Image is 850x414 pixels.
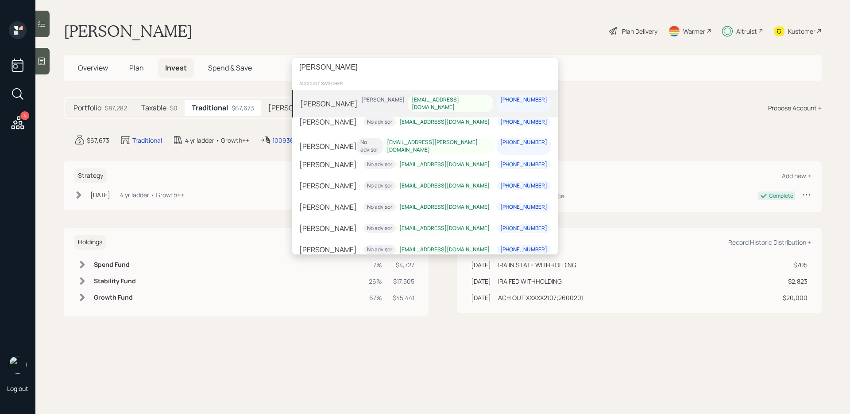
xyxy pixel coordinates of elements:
[399,203,490,211] div: [EMAIL_ADDRESS][DOMAIN_NAME]
[399,182,490,189] div: [EMAIL_ADDRESS][DOMAIN_NAME]
[500,203,547,211] div: [PHONE_NUMBER]
[500,246,547,253] div: [PHONE_NUMBER]
[300,98,358,109] div: [PERSON_NAME]
[500,139,547,146] div: [PHONE_NUMBER]
[292,77,558,90] div: account switcher
[367,182,392,189] div: No advisor
[387,139,490,154] div: [EMAIL_ADDRESS][PERSON_NAME][DOMAIN_NAME]
[299,244,357,255] div: [PERSON_NAME]
[367,160,392,168] div: No advisor
[399,160,490,168] div: [EMAIL_ADDRESS][DOMAIN_NAME]
[500,96,547,104] div: [PHONE_NUMBER]
[500,182,547,189] div: [PHONE_NUMBER]
[399,224,490,232] div: [EMAIL_ADDRESS][DOMAIN_NAME]
[299,223,357,234] div: [PERSON_NAME]
[500,160,547,168] div: [PHONE_NUMBER]
[500,224,547,232] div: [PHONE_NUMBER]
[367,203,392,211] div: No advisor
[367,224,392,232] div: No advisor
[399,118,490,125] div: [EMAIL_ADDRESS][DOMAIN_NAME]
[367,246,392,253] div: No advisor
[299,117,357,127] div: [PERSON_NAME]
[292,58,558,77] input: Type a command or search…
[299,141,357,152] div: [PERSON_NAME]
[299,159,357,170] div: [PERSON_NAME]
[360,139,380,154] div: No advisor
[367,118,392,125] div: No advisor
[361,96,405,104] div: [PERSON_NAME]
[412,96,490,111] div: [EMAIL_ADDRESS][DOMAIN_NAME]
[399,246,490,253] div: [EMAIL_ADDRESS][DOMAIN_NAME]
[500,118,547,125] div: [PHONE_NUMBER]
[299,180,357,191] div: [PERSON_NAME]
[299,202,357,212] div: [PERSON_NAME]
